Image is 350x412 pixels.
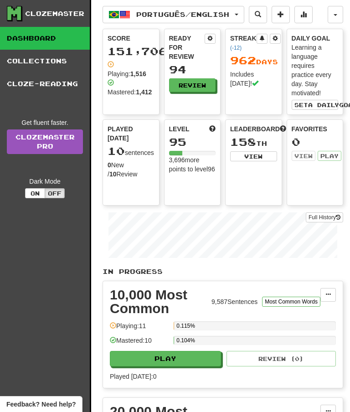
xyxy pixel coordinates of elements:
[230,124,280,134] span: Leaderboard
[308,102,339,108] span: a daily
[292,100,339,110] button: Seta dailygoal
[230,70,277,88] div: Includes [DATE]!
[109,170,117,178] strong: 10
[209,124,216,134] span: Score more points to level up
[7,129,83,154] a: ClozemasterPro
[108,78,154,97] div: Mastered:
[169,64,216,75] div: 94
[306,212,343,222] button: Full History
[110,321,169,336] div: Playing: 11
[103,6,244,23] button: Português/English
[169,124,190,134] span: Level
[280,124,286,134] span: This week in points, UTC
[45,188,65,198] button: Off
[292,151,315,161] button: View
[110,336,169,351] div: Mastered: 10
[103,267,343,276] p: In Progress
[110,373,156,380] span: Played [DATE]: 0
[25,188,45,198] button: On
[108,124,154,143] span: Played [DATE]
[136,10,229,18] span: Português / English
[108,145,154,157] div: sentences
[169,34,205,61] div: Ready for Review
[108,161,111,169] strong: 0
[108,34,154,43] div: Score
[211,297,257,306] div: 9,587 Sentences
[230,45,242,51] a: (-12)
[230,55,277,67] div: Day s
[292,124,339,134] div: Favorites
[249,6,267,23] button: Search sentences
[169,136,216,148] div: 95
[262,297,320,307] button: Most Common Words
[230,136,277,148] div: th
[7,118,83,127] div: Get fluent faster.
[108,46,154,57] div: 151,706
[272,6,290,23] button: Add sentence to collection
[230,54,256,67] span: 962
[130,70,146,77] strong: 1,516
[110,351,221,366] button: Play
[110,288,207,315] div: 10,000 Most Common
[292,43,339,98] div: Learning a language requires practice every day. Stay motivated!
[292,34,339,43] div: Daily Goal
[169,155,216,174] div: 3,696 more points to level 96
[226,351,336,366] button: Review (0)
[292,136,339,148] div: 0
[108,144,125,157] span: 10
[230,151,277,161] button: View
[230,34,257,52] div: Streak
[108,160,154,179] div: New / Review
[6,400,76,409] span: Open feedback widget
[136,88,152,96] strong: 1,412
[108,60,150,78] div: Playing:
[25,9,84,18] div: Clozemaster
[230,135,256,148] span: 158
[169,78,216,92] button: Review
[318,151,341,161] button: Play
[294,6,313,23] button: More stats
[7,177,83,186] div: Dark Mode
